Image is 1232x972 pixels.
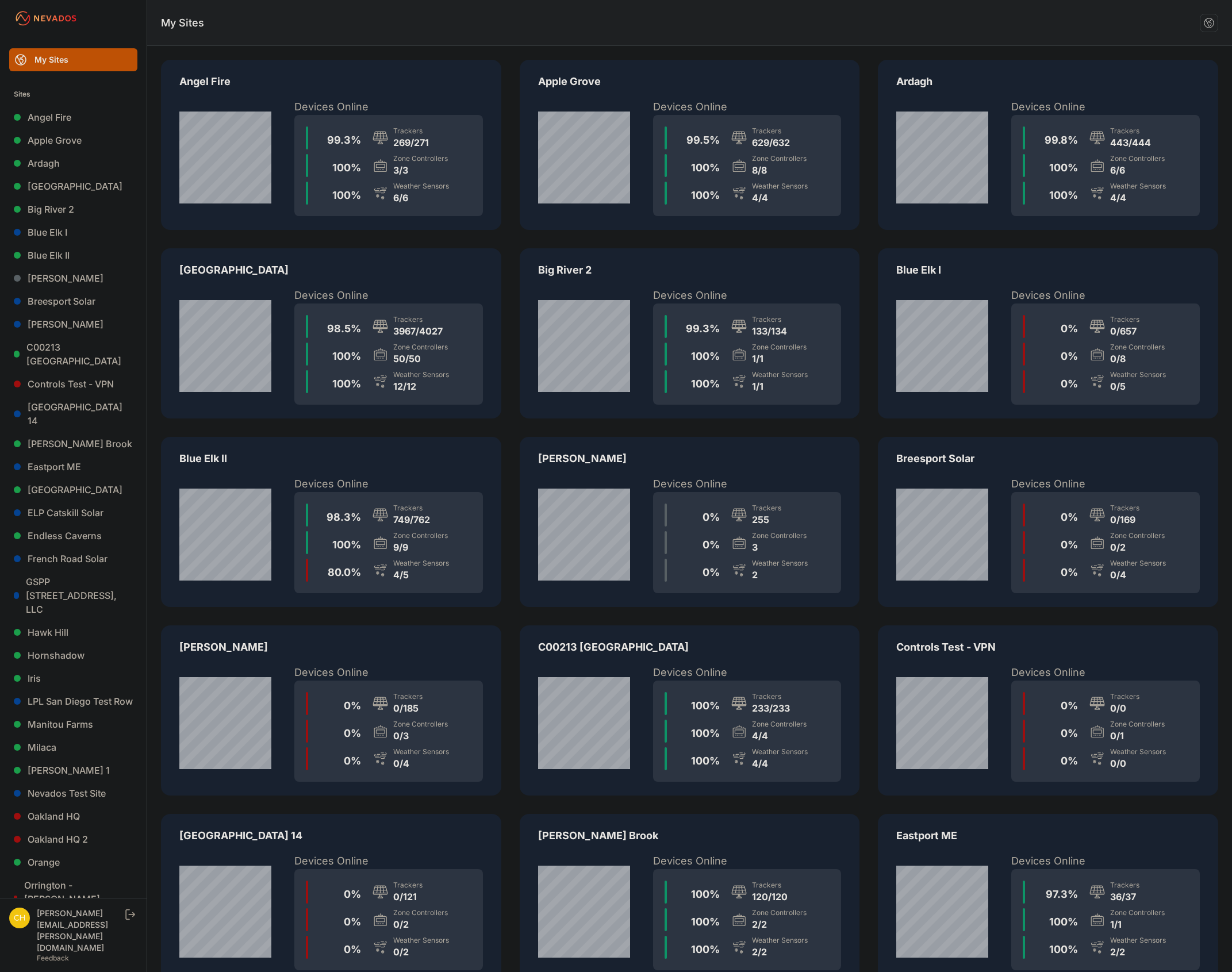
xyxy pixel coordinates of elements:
div: 0/0 [1110,756,1166,770]
a: Hawk Hill [9,621,137,644]
p: [PERSON_NAME] [538,451,842,476]
h1: My Sites [161,15,204,31]
a: XX-03 [878,625,1218,796]
div: 120/120 [752,890,788,904]
div: 4/4 [752,191,808,205]
span: 0 % [1061,727,1078,739]
div: 4/4 [752,756,808,770]
div: Trackers [752,315,787,324]
div: Zone Controllers [752,720,807,729]
a: Nevados Test Site [9,782,137,805]
div: 0/2 [393,945,449,959]
div: 0/2 [393,917,448,931]
div: Trackers [752,692,790,701]
span: 0 % [344,700,361,712]
p: [GEOGRAPHIC_DATA] [179,262,483,287]
div: 4/4 [1110,191,1166,205]
h2: Devices Online [1011,476,1200,492]
a: [PERSON_NAME] 1 [9,759,137,782]
h2: Devices Online [294,476,483,492]
img: Nevados [14,9,78,28]
div: 0/3 [393,729,448,743]
a: Endless Caverns [9,524,137,547]
div: Sites [14,87,133,101]
div: Zone Controllers [752,343,807,352]
a: Orange [9,851,137,874]
a: Milaca [9,736,137,759]
div: 0/8 [1110,352,1165,366]
span: 100 % [691,943,720,955]
div: 3 [752,540,807,554]
p: C00213 [GEOGRAPHIC_DATA] [538,639,842,664]
h2: Devices Online [294,99,483,115]
div: 1/1 [752,379,808,393]
a: Orrington - [PERSON_NAME][GEOGRAPHIC_DATA] [9,874,137,924]
span: 100 % [691,350,720,362]
div: 36/37 [1110,890,1139,904]
a: Blue Elk II [9,244,137,267]
div: Weather Sensors [1110,936,1166,945]
div: Trackers [393,504,430,513]
a: [GEOGRAPHIC_DATA] [9,478,137,501]
span: 0 % [1061,322,1078,335]
div: Zone Controllers [393,908,448,917]
div: 2/2 [1110,945,1166,959]
div: 0/657 [1110,324,1139,338]
a: ME-03 [520,625,860,796]
div: Trackers [752,504,781,513]
span: 97.3 % [1046,888,1078,900]
a: My Sites [9,48,137,71]
a: [PERSON_NAME] Brook [9,432,137,455]
span: 100 % [1049,943,1078,955]
div: 2 [752,568,808,582]
div: 2/2 [752,945,808,959]
div: 133/134 [752,324,787,338]
span: 99.3 % [327,134,361,146]
a: Oakland HQ [9,805,137,828]
div: 0/2 [1110,540,1165,554]
div: Weather Sensors [393,559,449,568]
div: 0/4 [393,756,449,770]
div: Zone Controllers [393,154,448,163]
div: Zone Controllers [1110,154,1165,163]
h2: Devices Online [1011,99,1200,115]
div: 50/50 [393,352,448,366]
div: 0/0 [1110,701,1139,715]
span: 100 % [691,162,720,174]
div: Weather Sensors [1110,182,1166,191]
h2: Devices Online [653,287,842,303]
span: 0 % [1061,378,1078,390]
span: 0 % [344,916,361,928]
span: 100 % [691,916,720,928]
span: 0 % [1061,755,1078,767]
div: Zone Controllers [393,531,448,540]
h2: Devices Online [653,476,842,492]
span: 100 % [332,162,361,174]
div: Trackers [393,881,423,890]
a: [PERSON_NAME] [9,313,137,336]
div: 0/185 [393,701,423,715]
div: Trackers [752,126,790,136]
div: Trackers [1110,126,1151,136]
p: Blue Elk I [896,262,1200,287]
div: Zone Controllers [393,343,448,352]
div: Weather Sensors [1110,559,1166,568]
span: 100 % [332,539,361,551]
h2: Devices Online [294,664,483,681]
span: 0 % [1061,566,1078,578]
span: 100 % [332,350,361,362]
a: Apple Grove [9,129,137,152]
p: Controls Test - VPN [896,639,1200,664]
img: chris.young@nevados.solar [9,908,30,928]
a: NV-01 [520,437,860,607]
div: Trackers [393,315,443,324]
div: Weather Sensors [752,936,808,945]
h2: Devices Online [1011,853,1200,869]
div: 4/5 [393,568,449,582]
span: 100 % [691,727,720,739]
a: Feedback [37,954,69,962]
div: Trackers [1110,504,1139,513]
span: 0 % [344,727,361,739]
span: 100 % [691,189,720,201]
div: Trackers [1110,692,1139,701]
